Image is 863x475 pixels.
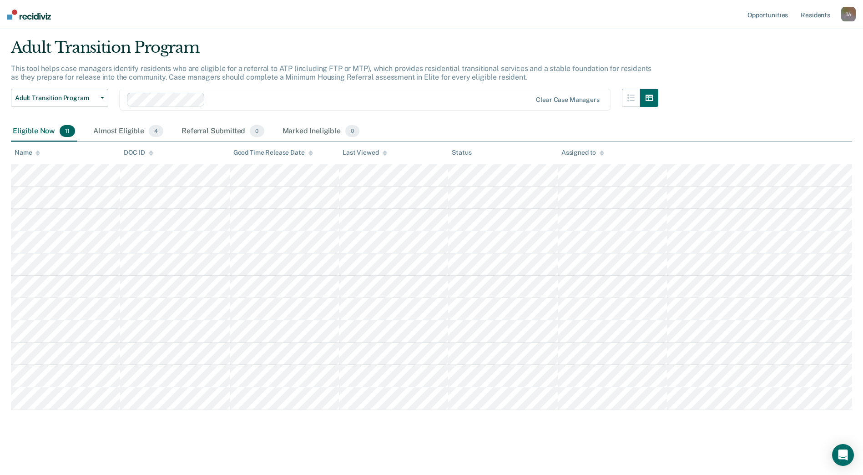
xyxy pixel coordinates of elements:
div: Open Intercom Messenger [832,444,854,466]
span: 0 [250,125,264,137]
span: Adult Transition Program [15,94,97,102]
div: Last Viewed [343,149,387,157]
button: TA [841,7,856,21]
div: Assigned to [561,149,604,157]
div: Almost Eligible4 [91,121,165,141]
p: This tool helps case managers identify residents who are eligible for a referral to ATP (includin... [11,64,651,81]
div: Adult Transition Program [11,38,658,64]
div: Referral Submitted0 [180,121,266,141]
div: DOC ID [124,149,153,157]
span: 11 [60,125,75,137]
div: Name [15,149,40,157]
div: Good Time Release Date [233,149,313,157]
div: Marked Ineligible0 [281,121,362,141]
button: Adult Transition Program [11,89,108,107]
div: Status [452,149,471,157]
span: 4 [149,125,163,137]
img: Recidiviz [7,10,51,20]
span: 0 [345,125,359,137]
div: Clear case managers [536,96,599,104]
div: T A [841,7,856,21]
div: Eligible Now11 [11,121,77,141]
